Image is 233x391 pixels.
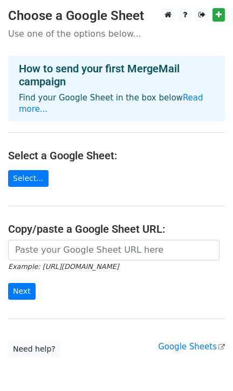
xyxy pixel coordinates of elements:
a: Select... [8,170,49,187]
p: Find your Google Sheet in the box below [19,92,214,115]
h4: Copy/paste a Google Sheet URL: [8,223,225,235]
small: Example: [URL][DOMAIN_NAME] [8,262,119,271]
a: Need help? [8,341,60,358]
h3: Choose a Google Sheet [8,8,225,24]
a: Read more... [19,93,203,114]
input: Paste your Google Sheet URL here [8,240,220,260]
a: Google Sheets [158,342,225,352]
input: Next [8,283,36,300]
h4: Select a Google Sheet: [8,149,225,162]
p: Use one of the options below... [8,28,225,39]
h4: How to send your first MergeMail campaign [19,62,214,88]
